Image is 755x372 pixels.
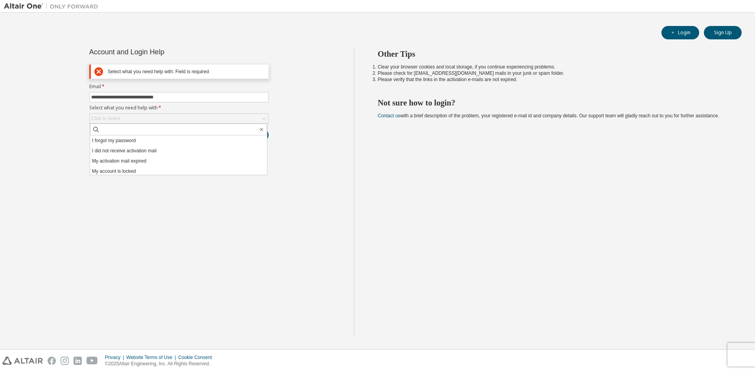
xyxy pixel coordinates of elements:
[90,114,268,123] div: Click to select
[378,113,400,118] a: Contact us
[378,98,728,108] h2: Not sure how to login?
[378,76,728,83] li: Please verify that the links in the activation e-mails are not expired.
[91,115,120,122] div: Click to select
[87,357,98,365] img: youtube.svg
[378,70,728,76] li: Please check for [EMAIL_ADDRESS][DOMAIN_NAME] mails in your junk or spam folder.
[178,354,216,361] div: Cookie Consent
[89,105,269,111] label: Select what you need help with
[105,354,126,361] div: Privacy
[89,83,269,90] label: Email
[108,69,265,75] div: Select what you need help with: Field is required
[74,357,82,365] img: linkedin.svg
[4,2,102,10] img: Altair One
[378,113,719,118] span: with a brief description of the problem, your registered e-mail id and company details. Our suppo...
[48,357,56,365] img: facebook.svg
[661,26,699,39] button: Login
[89,49,233,55] div: Account and Login Help
[2,357,43,365] img: altair_logo.svg
[126,354,178,361] div: Website Terms of Use
[378,49,728,59] h2: Other Tips
[378,64,728,70] li: Clear your browser cookies and local storage, if you continue experiencing problems.
[90,135,267,146] li: I forgot my password
[105,361,217,367] p: © 2025 Altair Engineering, Inc. All Rights Reserved.
[704,26,742,39] button: Sign Up
[61,357,69,365] img: instagram.svg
